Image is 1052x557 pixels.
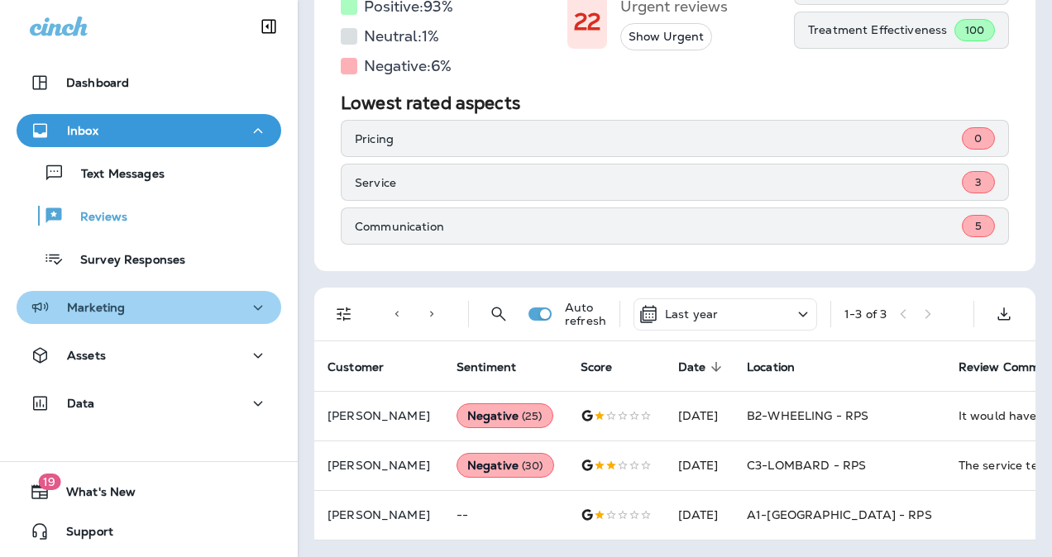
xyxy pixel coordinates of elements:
[522,459,543,473] span: ( 30 )
[457,359,538,374] span: Sentiment
[457,360,516,374] span: Sentiment
[38,474,60,490] span: 19
[522,409,543,423] span: ( 25 )
[620,23,712,50] button: Show Urgent
[975,175,982,189] span: 3
[64,253,185,269] p: Survey Responses
[328,360,384,374] span: Customer
[565,301,606,327] p: Auto refresh
[443,490,567,540] td: --
[747,359,816,374] span: Location
[67,124,98,137] p: Inbox
[355,176,962,189] p: Service
[50,485,136,505] span: What's New
[665,391,734,440] td: [DATE]
[65,167,165,183] p: Text Messages
[482,298,515,331] button: Search Reviews
[747,360,795,374] span: Location
[328,459,430,472] p: [PERSON_NAME]
[341,93,1009,113] h2: Lowest rated aspects
[17,291,281,324] button: Marketing
[457,403,553,428] div: Negative
[574,8,600,36] h1: 22
[328,409,430,422] p: [PERSON_NAME]
[66,76,129,89] p: Dashboard
[355,220,962,233] p: Communication
[747,408,868,423] span: B2-WHEELING - RPS
[64,210,127,226] p: Reviews
[17,198,281,233] button: Reviews
[581,359,634,374] span: Score
[965,23,984,37] span: 100
[364,23,439,50] h5: Neutral: 1 %
[974,131,982,145] span: 0
[67,349,106,362] p: Assets
[457,453,554,478] div: Negative
[328,508,430,521] p: [PERSON_NAME]
[665,440,734,490] td: [DATE]
[355,132,962,145] p: Pricing
[844,307,887,321] div: 1 - 3 of 3
[328,359,405,374] span: Customer
[678,359,728,374] span: Date
[581,360,613,374] span: Score
[17,114,281,147] button: Inbox
[747,507,932,522] span: A1-[GEOGRAPHIC_DATA] - RPS
[328,298,361,331] button: Filters
[747,458,866,473] span: C3-LOMBARD - RPS
[17,515,281,548] button: Support
[665,307,718,321] p: Last year
[665,490,734,540] td: [DATE]
[975,219,982,233] span: 5
[17,66,281,99] button: Dashboard
[17,339,281,372] button: Assets
[50,525,113,545] span: Support
[246,10,292,43] button: Collapse Sidebar
[808,23,954,36] p: Treatment Effectiveness
[67,301,125,314] p: Marketing
[67,397,95,410] p: Data
[678,360,706,374] span: Date
[364,53,452,79] h5: Negative: 6 %
[17,241,281,276] button: Survey Responses
[17,155,281,190] button: Text Messages
[17,475,281,508] button: 19What's New
[987,298,1021,331] button: Export as CSV
[17,387,281,420] button: Data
